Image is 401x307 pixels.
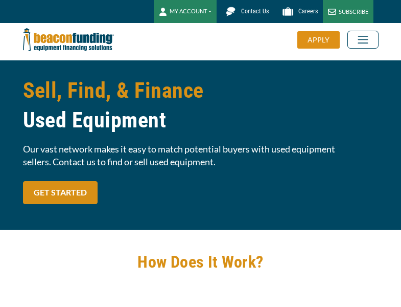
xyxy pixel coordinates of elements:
[23,250,379,274] h2: How Does It Work?
[297,31,340,49] div: APPLY
[241,8,269,15] span: Contact Us
[23,181,98,204] a: GET STARTED
[217,3,274,20] a: Contact Us
[222,3,240,20] img: Beacon Funding chat
[297,31,347,49] a: APPLY
[23,143,379,168] span: Our vast network makes it easy to match potential buyers with used equipment sellers. Contact us ...
[274,3,323,20] a: Careers
[298,8,318,15] span: Careers
[23,105,379,135] span: Used Equipment
[347,31,379,49] button: Toggle navigation
[23,23,114,56] img: Beacon Funding Corporation logo
[279,3,297,20] img: Beacon Funding Careers
[23,76,379,135] h1: Sell, Find, & Finance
